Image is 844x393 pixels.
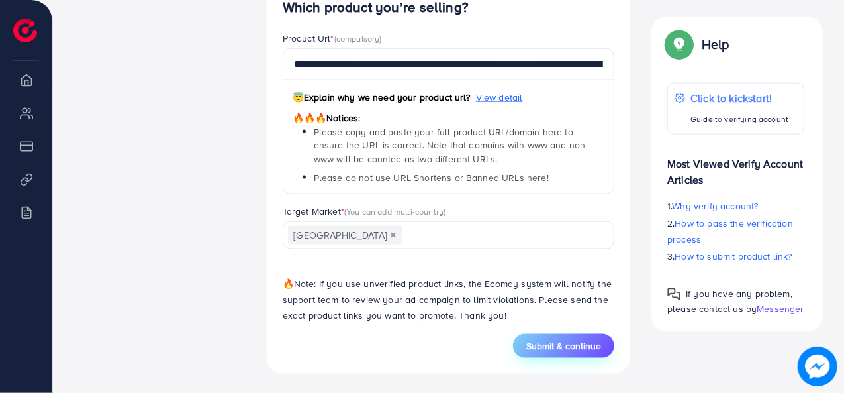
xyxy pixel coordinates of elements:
[344,205,445,217] span: (You can add multi-country)
[314,125,588,166] span: Please copy and paste your full product URL/domain here to ensure the URL is correct. Note that d...
[702,36,729,52] p: Help
[667,286,792,315] span: If you have any problem, please contact us by
[798,347,837,386] img: image
[283,276,615,323] p: Note: If you use unverified product links, the Ecomdy system will notify the support team to revi...
[283,32,382,45] label: Product Url
[667,248,804,264] p: 3.
[667,287,680,300] img: Popup guide
[667,215,804,247] p: 2.
[293,111,361,125] span: Notices:
[334,32,382,44] span: (compulsory)
[404,225,598,246] input: Search for option
[667,216,793,245] span: How to pass the verification process
[667,32,691,56] img: Popup guide
[513,334,614,358] button: Submit & continue
[13,19,37,42] img: logo
[314,171,549,184] span: Please do not use URL Shortens or Banned URLs here!
[476,91,523,104] span: View detail
[690,89,788,105] p: Click to kickstart!
[288,226,402,245] span: [GEOGRAPHIC_DATA]
[667,197,804,213] p: 1.
[526,339,601,353] span: Submit & continue
[293,91,304,104] span: 😇
[675,249,792,262] span: How to submit product link?
[757,302,804,315] span: Messenger
[390,232,397,239] button: Deselect Pakistan
[293,91,471,104] span: Explain why we need your product url?
[293,111,326,125] span: 🔥🔥🔥
[283,221,615,249] div: Search for option
[283,205,446,218] label: Target Market
[690,111,788,127] p: Guide to verifying account
[667,144,804,187] p: Most Viewed Verify Account Articles
[283,277,294,290] span: 🔥
[673,199,759,212] span: Why verify account?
